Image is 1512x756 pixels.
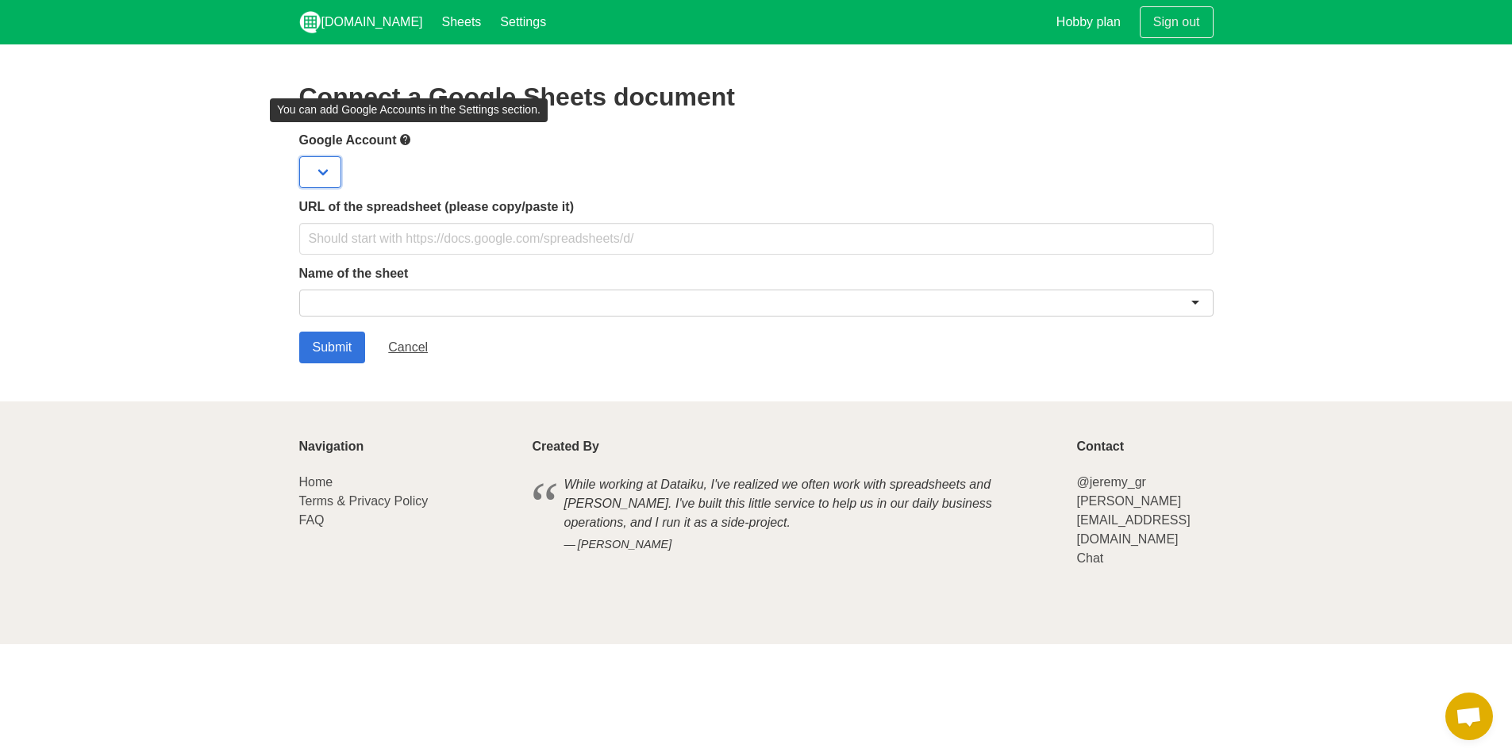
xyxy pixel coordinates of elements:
[299,264,1214,283] label: Name of the sheet
[299,332,366,363] input: Submit
[1140,6,1214,38] a: Sign out
[1076,551,1103,565] a: Chat
[299,494,429,508] a: Terms & Privacy Policy
[375,332,441,363] a: Cancel
[1076,475,1145,489] a: @jeremy_gr
[299,198,1214,217] label: URL of the spreadsheet (please copy/paste it)
[1445,693,1493,740] a: Open chat
[299,11,321,33] img: logo_v2_white.png
[533,439,1058,454] p: Created By
[564,536,1026,554] cite: [PERSON_NAME]
[299,130,1214,150] label: Google Account
[299,475,333,489] a: Home
[299,83,1214,111] h2: Connect a Google Sheets document
[1076,439,1213,454] p: Contact
[1076,494,1190,546] a: [PERSON_NAME][EMAIL_ADDRESS][DOMAIN_NAME]
[299,439,514,454] p: Navigation
[299,513,325,527] a: FAQ
[299,223,1214,255] input: Should start with https://docs.google.com/spreadsheets/d/
[533,473,1058,556] blockquote: While working at Dataiku, I've realized we often work with spreadsheets and [PERSON_NAME]. I've b...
